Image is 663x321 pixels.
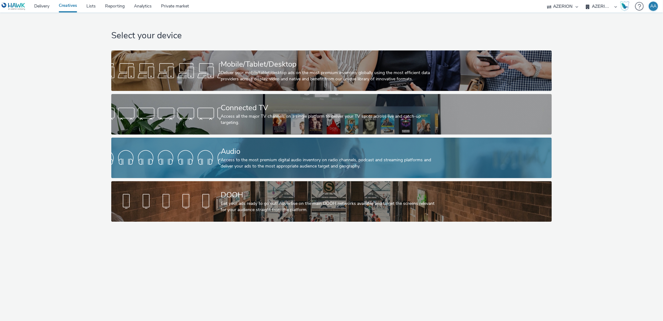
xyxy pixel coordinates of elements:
div: Mobile/Tablet/Desktop [221,59,440,70]
div: Access all the major TV channels on a single platform to deliver your TV spots across live and ca... [221,113,440,126]
div: DOOH [221,190,440,201]
div: Get your ads ready to go out! Advertise on the main DOOH networks available and target the screen... [221,201,440,213]
a: Mobile/Tablet/DesktopDeliver your mobile/tablet/desktop ads on the most premium inventory globall... [111,50,552,91]
a: Connected TVAccess all the major TV channels on a single platform to deliver your TV spots across... [111,94,552,135]
div: Deliver your mobile/tablet/desktop ads on the most premium inventory globally using the most effi... [221,70,440,83]
a: AudioAccess to the most premium digital audio inventory on radio channels, podcast and streaming ... [111,138,552,178]
div: Access to the most premium digital audio inventory on radio channels, podcast and streaming platf... [221,157,440,170]
a: Hawk Academy [620,1,632,11]
a: DOOHGet your ads ready to go out! Advertise on the main DOOH networks available and target the sc... [111,181,552,222]
img: Hawk Academy [620,1,629,11]
div: AA [650,2,656,11]
div: Connected TV [221,102,440,113]
h1: Select your device [111,30,552,42]
img: undefined Logo [2,2,25,10]
div: Audio [221,146,440,157]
